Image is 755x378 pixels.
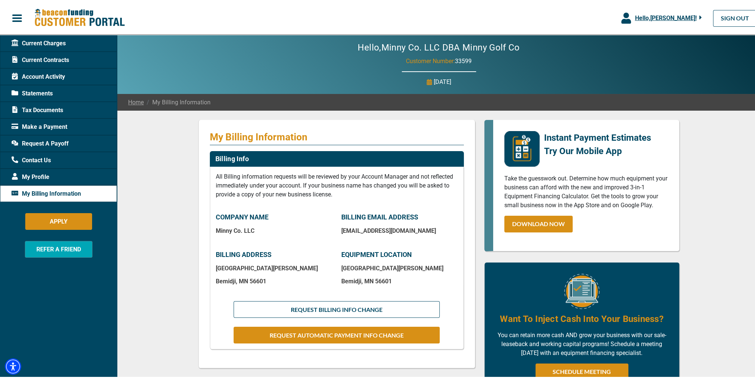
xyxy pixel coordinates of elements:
[496,329,668,356] p: You can retain more cash AND grow your business with our sale-leaseback and working capital progr...
[216,226,332,233] p: Minny Co. LLC
[434,76,451,85] p: [DATE]
[504,173,668,208] p: Take the guesswork out. Determine how much equipment your business can afford with the new and im...
[12,104,63,113] span: Tax Documents
[544,143,651,156] p: Try Our Mobile App
[234,300,439,316] button: REQUEST BILLING INFO CHANGE
[12,88,53,97] span: Statements
[564,272,599,307] img: Equipment Financing Online Image
[544,130,651,143] p: Instant Payment Estimates
[12,54,69,63] span: Current Contracts
[635,13,696,20] span: Hello, [PERSON_NAME] !
[12,121,67,130] span: Make a Payment
[455,56,472,63] span: 33599
[210,130,464,141] p: My Billing Information
[12,71,65,80] span: Account Activity
[25,239,92,256] button: REFER A FRIEND
[341,212,458,220] p: BILLING EMAIL ADDRESS
[12,138,69,147] span: Request A Payoff
[12,38,66,46] span: Current Charges
[128,97,144,105] a: Home
[12,154,51,163] span: Contact Us
[504,214,573,231] a: DOWNLOAD NOW
[216,212,332,220] p: COMPANY NAME
[12,171,49,180] span: My Profile
[341,249,458,257] p: EQUIPMENT LOCATION
[216,276,332,283] p: Bemidji , MN 56601
[406,56,455,63] span: Customer Number:
[500,311,663,324] h4: Want To Inject Cash Into Your Business?
[341,263,458,270] p: [GEOGRAPHIC_DATA][PERSON_NAME]
[216,263,332,270] p: [GEOGRAPHIC_DATA][PERSON_NAME]
[504,130,540,165] img: mobile-app-logo.png
[234,325,439,342] button: REQUEST AUTOMATIC PAYMENT INFO CHANGE
[216,249,332,257] p: BILLING ADDRESS
[335,41,542,52] h2: Hello, Minny Co. LLC DBA Minny Golf Co
[216,171,458,198] p: All Billing information requests will be reviewed by your Account Manager and not reflected immed...
[341,276,458,283] p: Bemidji , MN 56601
[12,188,81,197] span: My Billing Information
[341,226,458,233] p: [EMAIL_ADDRESS][DOMAIN_NAME]
[144,97,211,105] span: My Billing Information
[25,212,92,228] button: APPLY
[5,357,21,373] div: Accessibility Menu
[34,7,125,26] img: Beacon Funding Customer Portal Logo
[215,153,249,162] h2: Billing Info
